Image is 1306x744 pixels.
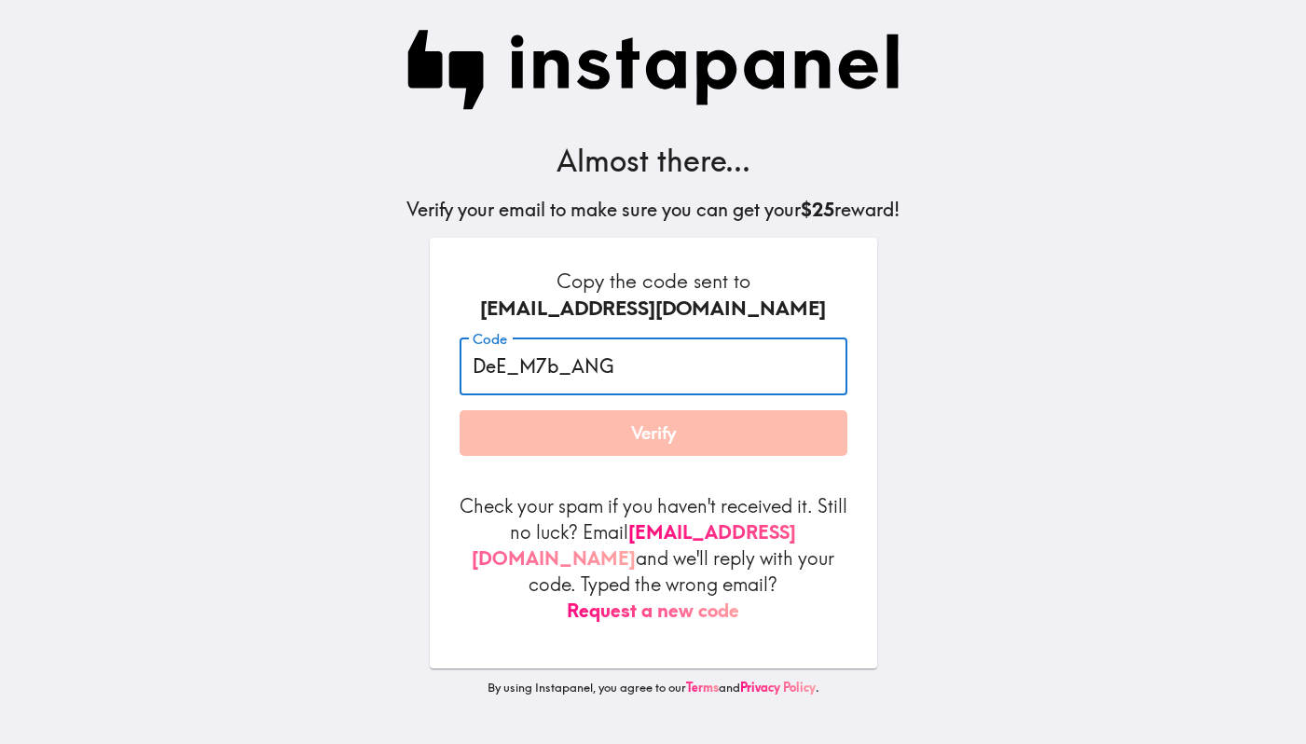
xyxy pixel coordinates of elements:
[460,338,847,395] input: xxx_xxx_xxx
[460,410,847,457] button: Verify
[406,197,900,223] h5: Verify your email to make sure you can get your reward!
[460,295,847,323] div: [EMAIL_ADDRESS][DOMAIN_NAME]
[686,680,719,695] a: Terms
[472,520,796,570] a: [EMAIL_ADDRESS][DOMAIN_NAME]
[801,198,834,221] b: $25
[460,493,847,624] p: Check your spam if you haven't received it. Still no luck? Email and we'll reply with your code. ...
[473,329,507,350] label: Code
[430,680,877,696] p: By using Instapanel, you agree to our and .
[740,680,816,695] a: Privacy Policy
[406,30,900,110] img: Instapanel
[460,268,847,323] h6: Copy the code sent to
[567,598,739,624] button: Request a new code
[406,140,900,182] h3: Almost there...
